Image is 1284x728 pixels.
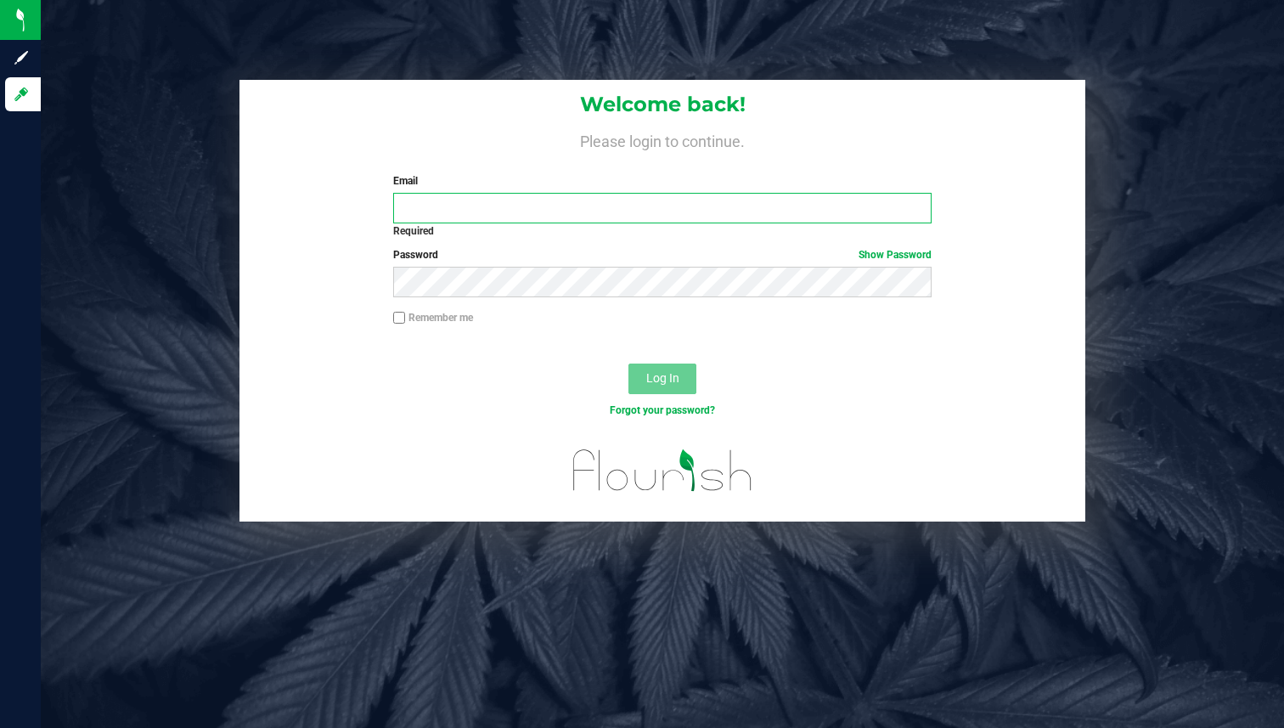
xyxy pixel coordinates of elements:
[393,312,405,324] input: Remember me
[557,437,769,505] img: flourish_logo.svg
[239,129,1085,150] h4: Please login to continue.
[393,173,932,189] label: Email
[628,364,696,394] button: Log In
[393,249,438,261] span: Password
[393,225,434,237] strong: Required
[859,249,932,261] a: Show Password
[610,404,715,416] a: Forgot your password?
[13,49,30,66] inline-svg: Sign up
[393,310,473,325] label: Remember me
[239,93,1085,116] h1: Welcome back!
[646,371,679,385] span: Log In
[13,86,30,103] inline-svg: Log in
